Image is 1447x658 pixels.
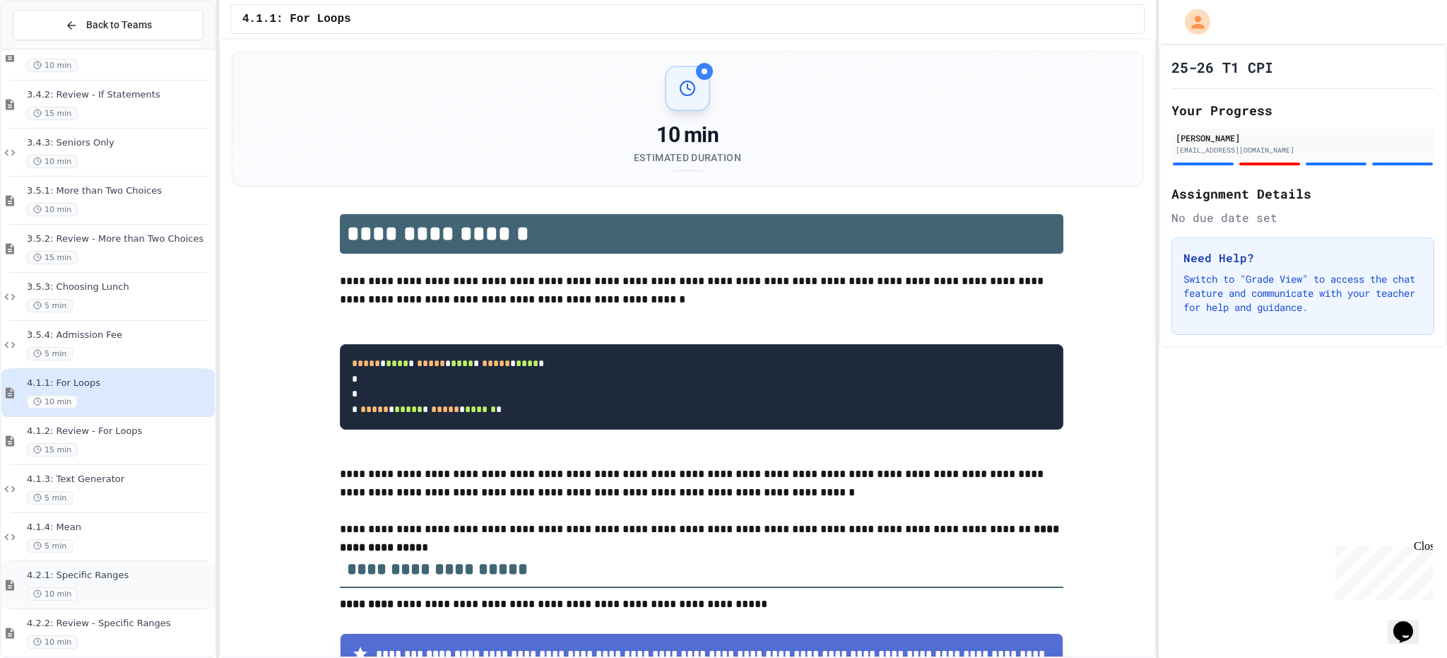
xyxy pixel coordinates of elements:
p: Switch to "Grade View" to access the chat feature and communicate with your teacher for help and ... [1183,272,1422,315]
span: 4.2.1: Specific Ranges [27,570,212,582]
button: Back to Teams [13,10,203,40]
span: 3.4.3: Seniors Only [27,137,212,149]
span: 10 min [27,635,78,649]
span: 4.2.2: Review - Specific Ranges [27,618,212,630]
div: Estimated Duration [634,151,741,165]
span: 5 min [27,347,73,360]
span: 15 min [27,443,78,457]
span: 4.1.4: Mean [27,522,212,534]
div: Chat with us now!Close [6,6,98,90]
span: 15 min [27,251,78,264]
iframe: chat widget [1388,601,1433,644]
span: 4.1.3: Text Generator [27,474,212,486]
h2: Assignment Details [1171,184,1434,204]
h3: Need Help? [1183,249,1422,266]
span: 5 min [27,491,73,505]
div: No due date set [1171,209,1434,226]
span: 3.5.1: More than Two Choices [27,185,212,197]
span: Back to Teams [86,18,152,33]
div: [PERSON_NAME] [1176,131,1430,144]
h1: 25-26 T1 CPI [1171,57,1273,77]
span: 3.5.2: Review - More than Two Choices [27,233,212,245]
span: 5 min [27,539,73,553]
div: My Account [1170,6,1214,38]
span: 10 min [27,59,78,72]
span: 5 min [27,299,73,312]
h2: Your Progress [1171,100,1434,120]
iframe: chat widget [1330,540,1433,600]
span: 4.1.1: For Loops [27,377,212,389]
span: 10 min [27,203,78,216]
span: 4.1.1: For Loops [242,11,351,28]
span: 3.4.2: Review - If Statements [27,89,212,101]
div: [EMAIL_ADDRESS][DOMAIN_NAME] [1176,145,1430,155]
span: 3.5.3: Choosing Lunch [27,281,212,293]
span: 4.1.2: Review - For Loops [27,425,212,437]
span: 3.5.4: Admission Fee [27,329,212,341]
span: 15 min [27,107,78,120]
span: 10 min [27,395,78,409]
span: 10 min [27,155,78,168]
span: 10 min [27,587,78,601]
div: 10 min [634,122,741,148]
